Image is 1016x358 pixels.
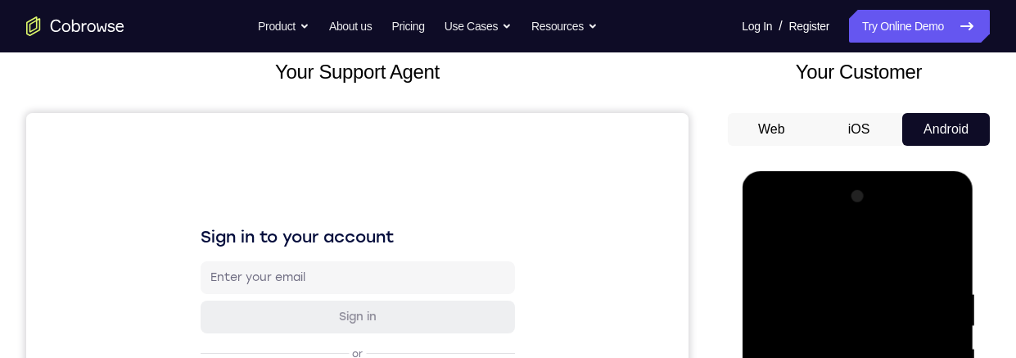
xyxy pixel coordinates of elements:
button: iOS [815,113,903,146]
button: Sign in [174,188,489,220]
div: Sign in with GitHub [289,307,400,324]
a: About us [329,10,372,43]
button: Web [728,113,815,146]
a: Log In [742,10,772,43]
h2: Your Support Agent [26,57,689,87]
h2: Your Customer [728,57,990,87]
a: Try Online Demo [849,10,990,43]
button: Sign in with GitHub [174,299,489,332]
a: Pricing [391,10,424,43]
p: or [323,234,340,247]
a: Register [789,10,829,43]
input: Enter your email [184,156,479,173]
a: Go to the home page [26,16,124,36]
h1: Sign in to your account [174,112,489,135]
button: Sign in with Google [174,260,489,292]
button: Product [258,10,309,43]
div: Sign in with Google [289,268,400,284]
button: Resources [531,10,598,43]
span: / [779,16,782,36]
button: Use Cases [445,10,512,43]
button: Android [902,113,990,146]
